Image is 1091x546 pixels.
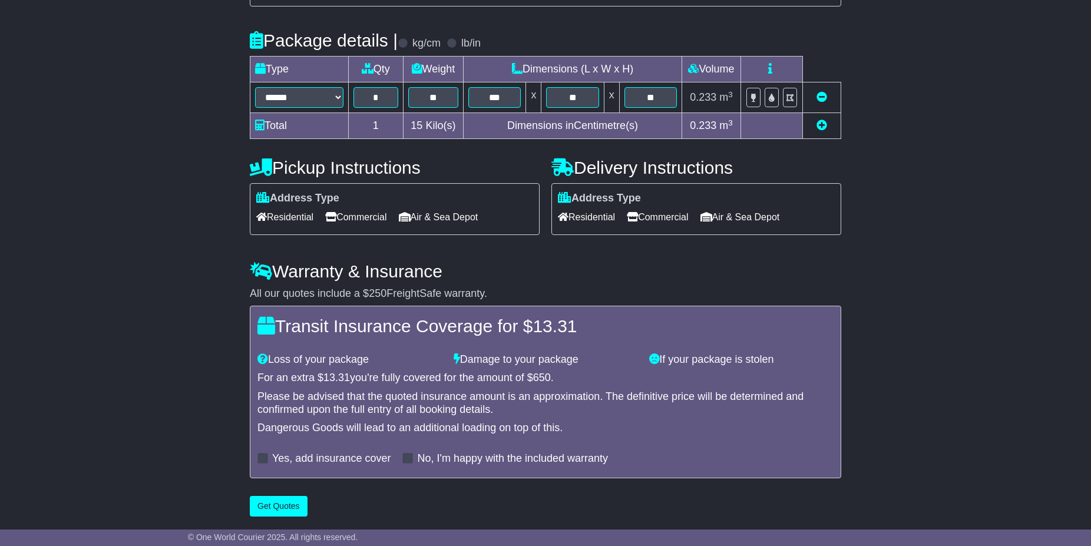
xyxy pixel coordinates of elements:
[719,120,733,131] span: m
[558,208,615,226] span: Residential
[257,391,834,416] div: Please be advised that the quoted insurance amount is an approximation. The definitive price will...
[403,57,464,82] td: Weight
[690,120,716,131] span: 0.233
[399,208,478,226] span: Air & Sea Depot
[728,90,733,99] sup: 3
[250,496,308,517] button: Get Quotes
[816,120,827,131] a: Add new item
[558,192,641,205] label: Address Type
[411,120,422,131] span: 15
[816,91,827,103] a: Remove this item
[728,118,733,127] sup: 3
[464,113,682,139] td: Dimensions in Centimetre(s)
[464,57,682,82] td: Dimensions (L x W x H)
[526,82,541,113] td: x
[188,532,358,542] span: © One World Courier 2025. All rights reserved.
[417,452,608,465] label: No, I'm happy with the included warranty
[250,287,841,300] div: All our quotes include a $ FreightSafe warranty.
[257,372,834,385] div: For an extra $ you're fully covered for the amount of $ .
[349,113,404,139] td: 1
[323,372,350,383] span: 13.31
[627,208,688,226] span: Commercial
[250,158,540,177] h4: Pickup Instructions
[257,316,834,336] h4: Transit Insurance Coverage for $
[349,57,404,82] td: Qty
[551,158,841,177] h4: Delivery Instructions
[643,353,839,366] div: If your package is stolen
[250,262,841,281] h4: Warranty & Insurance
[533,372,551,383] span: 650
[250,113,349,139] td: Total
[250,57,349,82] td: Type
[448,353,644,366] div: Damage to your package
[252,353,448,366] div: Loss of your package
[256,192,339,205] label: Address Type
[700,208,780,226] span: Air & Sea Depot
[325,208,386,226] span: Commercial
[682,57,740,82] td: Volume
[369,287,386,299] span: 250
[250,31,398,50] h4: Package details |
[412,37,441,50] label: kg/cm
[272,452,391,465] label: Yes, add insurance cover
[533,316,577,336] span: 13.31
[257,422,834,435] div: Dangerous Goods will lead to an additional loading on top of this.
[461,37,481,50] label: lb/in
[403,113,464,139] td: Kilo(s)
[690,91,716,103] span: 0.233
[719,91,733,103] span: m
[604,82,619,113] td: x
[256,208,313,226] span: Residential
